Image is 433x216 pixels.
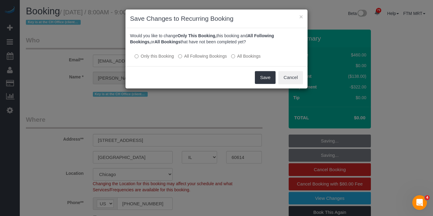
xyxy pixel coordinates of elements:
[130,33,303,45] p: Would you like to change this booking and or that have not been completed yet?
[178,33,216,38] b: Only This Booking,
[130,14,303,23] h3: Save Changes to Recurring Booking
[231,54,235,58] input: All Bookings
[255,71,276,84] button: Save
[178,53,227,59] label: This and all the bookings after it will be changed.
[154,39,181,44] b: All Bookings
[299,13,303,20] button: ×
[278,71,303,84] button: Cancel
[425,195,430,200] span: 4
[135,54,139,58] input: Only this Booking
[412,195,427,210] iframe: Intercom live chat
[231,53,261,59] label: All bookings that have not been completed yet will be changed.
[178,54,182,58] input: All Following Bookings
[135,53,174,59] label: All other bookings in the series will remain the same.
